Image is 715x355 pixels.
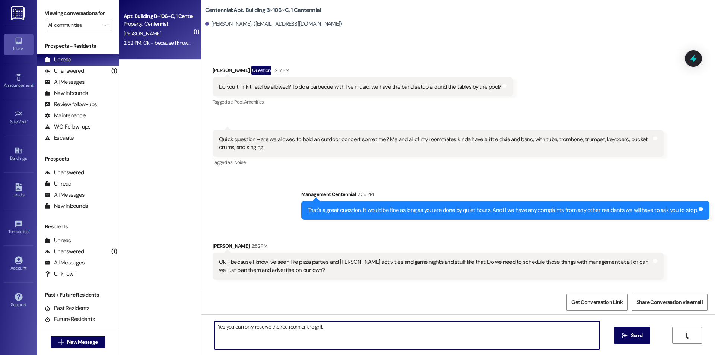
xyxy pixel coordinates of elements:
[4,144,34,164] a: Buildings
[37,291,119,299] div: Past + Future Residents
[37,155,119,163] div: Prospects
[29,228,30,233] span: •
[566,294,627,311] button: Get Conversation Link
[308,206,697,214] div: That's a great question. It would be fine as long as you are done by quiet hours. And if we have ...
[45,101,97,108] div: Review follow-ups
[45,78,85,86] div: All Messages
[4,108,34,128] a: Site Visit •
[45,191,85,199] div: All Messages
[205,20,342,28] div: [PERSON_NAME]. ([EMAIL_ADDRESS][DOMAIN_NAME])
[301,190,709,201] div: Management Centennial
[234,99,244,105] span: Pool ,
[45,134,74,142] div: Escalate
[48,19,99,31] input: All communities
[636,298,703,306] span: Share Conversation via email
[51,336,106,348] button: New Message
[45,7,111,19] label: Viewing conversations for
[45,270,76,278] div: Unknown
[45,202,88,210] div: New Inbounds
[632,294,708,311] button: Share Conversation via email
[213,66,514,77] div: [PERSON_NAME]
[244,99,264,105] span: Amenities
[219,258,652,274] div: Ok - because I know ive seen like pizza parties and [PERSON_NAME] activities and game nights and ...
[124,39,636,46] div: 2:52 PM: Ok - because I know ive seen like pizza parties and [PERSON_NAME] activities and game ni...
[4,291,34,311] a: Support
[67,338,98,346] span: New Message
[631,332,642,339] span: Send
[109,246,119,257] div: (1)
[219,83,502,91] div: Do you think thatd be allowed? To do a barbeque with live music, we have the band setup around th...
[4,34,34,54] a: Inbox
[45,89,88,97] div: New Inbounds
[37,42,119,50] div: Prospects + Residents
[45,304,90,312] div: Past Residents
[45,316,95,323] div: Future Residents
[45,180,71,188] div: Unread
[45,248,84,256] div: Unanswered
[45,259,85,267] div: All Messages
[37,223,119,231] div: Residents
[614,327,650,344] button: Send
[27,118,28,123] span: •
[124,30,161,37] span: [PERSON_NAME]
[4,181,34,201] a: Leads
[103,22,107,28] i: 
[45,169,84,177] div: Unanswered
[205,6,321,14] b: Centennial: Apt. Building B~106~C, 1 Centennial
[213,157,664,168] div: Tagged as:
[58,339,64,345] i: 
[11,6,26,20] img: ResiDesk Logo
[571,298,623,306] span: Get Conversation Link
[45,123,90,131] div: WO Follow-ups
[273,66,289,74] div: 2:17 PM
[250,242,267,250] div: 2:52 PM
[45,112,86,120] div: Maintenance
[45,237,71,244] div: Unread
[234,159,246,165] span: Noise
[4,218,34,238] a: Templates •
[45,56,71,64] div: Unread
[4,254,34,274] a: Account
[124,20,193,28] div: Property: Centennial
[356,190,374,198] div: 2:39 PM
[213,96,514,107] div: Tagged as:
[109,65,119,77] div: (1)
[219,136,652,152] div: Quick question - are we allowed to hold an outdoor concert sometime? Me and all of my roommates k...
[251,66,271,75] div: Question
[622,333,627,339] i: 
[124,12,193,20] div: Apt. Building B~106~C, 1 Centennial
[215,321,599,349] textarea: Yes you can only reserve the rec room or the grill.
[45,67,84,75] div: Unanswered
[213,242,664,253] div: [PERSON_NAME]
[33,82,34,87] span: •
[684,333,690,339] i: 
